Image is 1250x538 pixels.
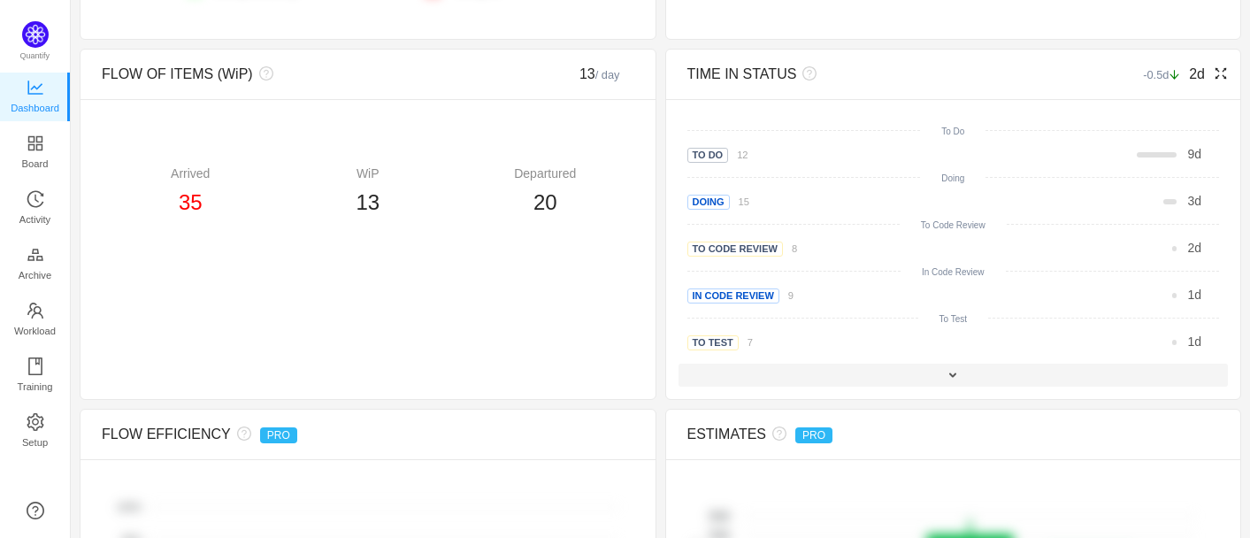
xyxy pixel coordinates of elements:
[595,68,620,81] small: / day
[27,80,44,115] a: Dashboard
[1187,288,1201,302] span: d
[117,502,142,512] tspan: 100%
[708,509,728,523] tspan: 30d
[179,190,203,214] span: 35
[739,334,753,349] a: 7
[739,196,749,207] small: 15
[941,173,964,183] small: Doing
[687,148,729,163] span: To Do
[456,165,634,183] div: Departured
[788,290,794,301] small: 9
[1187,334,1201,349] span: d
[102,64,501,85] div: FLOW OF ITEMS (WiP)
[687,288,779,304] span: In Code Review
[921,220,985,230] small: To Code Review
[27,413,44,431] i: icon: setting
[748,337,753,348] small: 7
[260,427,297,443] span: PRO
[687,195,730,210] span: Doing
[766,427,786,441] i: icon: question-circle
[1187,147,1194,161] span: 9
[795,427,832,443] span: PRO
[533,190,557,214] span: 20
[27,414,44,450] a: Setup
[27,303,44,338] a: Workload
[11,90,59,126] span: Dashboard
[1187,288,1194,302] span: 1
[253,66,273,81] i: icon: question-circle
[22,146,49,181] span: Board
[501,64,633,85] div: 13
[27,134,44,152] i: icon: appstore
[1187,334,1194,349] span: 1
[27,247,44,282] a: Archive
[27,357,44,375] i: icon: book
[17,369,52,404] span: Training
[1205,66,1228,81] i: icon: fullscreen
[27,191,44,227] a: Activity
[687,242,783,257] span: To Code Review
[27,79,44,96] i: icon: line-chart
[20,51,50,60] span: Quantify
[102,424,501,445] div: FLOW EFFICIENCY
[1187,194,1194,208] span: 3
[27,246,44,264] i: icon: gold
[1169,69,1180,81] i: icon: arrow-down
[687,424,1086,445] div: ESTIMATES
[22,21,49,48] img: Quantify
[231,427,251,441] i: icon: question-circle
[687,335,739,350] span: To Test
[922,267,985,277] small: In Code Review
[779,288,794,302] a: 9
[14,313,56,349] span: Workload
[796,66,817,81] i: icon: question-circle
[356,190,380,214] span: 13
[27,358,44,394] a: Training
[1189,66,1205,81] span: 2d
[687,64,1086,85] div: TIME IN STATUS
[1143,68,1189,81] small: -0.5d
[27,302,44,319] i: icon: team
[792,243,797,254] small: 8
[102,165,280,183] div: Arrived
[19,202,50,237] span: Activity
[1187,241,1201,255] span: d
[941,127,964,136] small: To Do
[1187,241,1194,255] span: 2
[939,314,968,324] small: To Test
[730,194,749,208] a: 15
[1187,194,1201,208] span: d
[27,135,44,171] a: Board
[19,257,51,293] span: Archive
[27,502,44,519] a: icon: question-circle
[728,147,748,161] a: 12
[22,425,48,460] span: Setup
[783,241,797,255] a: 8
[280,165,457,183] div: WiP
[1187,147,1201,161] span: d
[737,150,748,160] small: 12
[27,190,44,208] i: icon: history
